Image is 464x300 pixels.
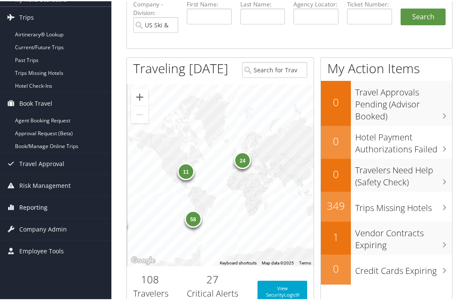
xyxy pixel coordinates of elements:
button: Zoom in [131,87,148,104]
div: 7 [114,217,127,229]
a: 0Travelers Need Help (Safety Check) [321,157,452,190]
span: Reporting [19,196,48,217]
img: Google [129,254,157,265]
h2: 27 [180,271,245,285]
span: Book Travel [19,92,52,113]
input: Search for Traveler [242,61,307,77]
h3: Travel Approvals Pending (Advisor Booked) [355,81,452,121]
button: Zoom out [131,105,148,122]
h2: 0 [321,166,351,180]
a: 0Hotel Payment Authorizations Failed [321,125,452,157]
span: Trips [19,6,34,27]
a: 349Trips Missing Hotels [321,190,452,220]
span: Company Admin [19,217,67,239]
h1: My Action Items [321,58,452,76]
button: Search [401,7,446,24]
span: Risk Management [19,174,71,195]
h3: Trips Missing Hotels [355,196,452,213]
a: Open this area in Google Maps (opens a new window) [129,254,157,265]
button: Keyboard shortcuts [220,259,257,265]
h2: 1 [321,229,351,243]
h3: Hotel Payment Authorizations Failed [355,126,452,154]
h2: 0 [321,133,351,147]
h3: Vendor Contracts Expiring [355,222,452,250]
span: Map data ©2025 [262,259,294,264]
a: 0Travel Approvals Pending (Advisor Booked) [321,80,452,125]
span: Employee Tools [19,239,64,261]
h3: Travelers Need Help (Safety Check) [355,159,452,187]
h3: Critical Alerts [180,286,245,298]
h2: 349 [321,197,351,212]
div: 24 [234,151,251,168]
h2: 0 [321,94,351,108]
a: 1Vendor Contracts Expiring [321,220,452,253]
h1: Traveling [DATE] [133,58,228,76]
a: Terms (opens in new tab) [299,259,311,264]
span: Travel Approval [19,152,64,173]
h2: 108 [133,271,167,285]
a: 0Credit Cards Expiring [321,253,452,283]
h3: Travelers [133,286,167,298]
div: 58 [185,209,202,226]
h3: Credit Cards Expiring [355,259,452,276]
div: 11 [177,162,195,179]
h2: 0 [321,260,351,275]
